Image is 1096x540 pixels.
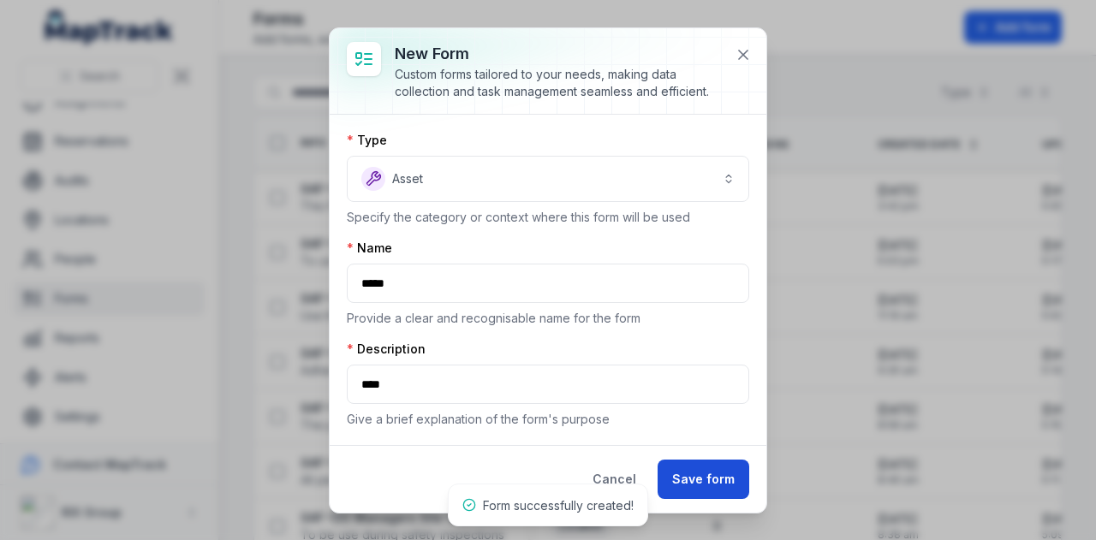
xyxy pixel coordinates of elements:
button: Cancel [578,460,651,499]
span: Form successfully created! [483,498,634,513]
label: Description [347,341,426,358]
div: Custom forms tailored to your needs, making data collection and task management seamless and effi... [395,66,722,100]
p: Provide a clear and recognisable name for the form [347,310,749,327]
label: Type [347,132,387,149]
button: Save form [658,460,749,499]
p: Specify the category or context where this form will be used [347,209,749,226]
label: Name [347,240,392,257]
button: Asset [347,156,749,202]
h3: New form [395,42,722,66]
p: Give a brief explanation of the form's purpose [347,411,749,428]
